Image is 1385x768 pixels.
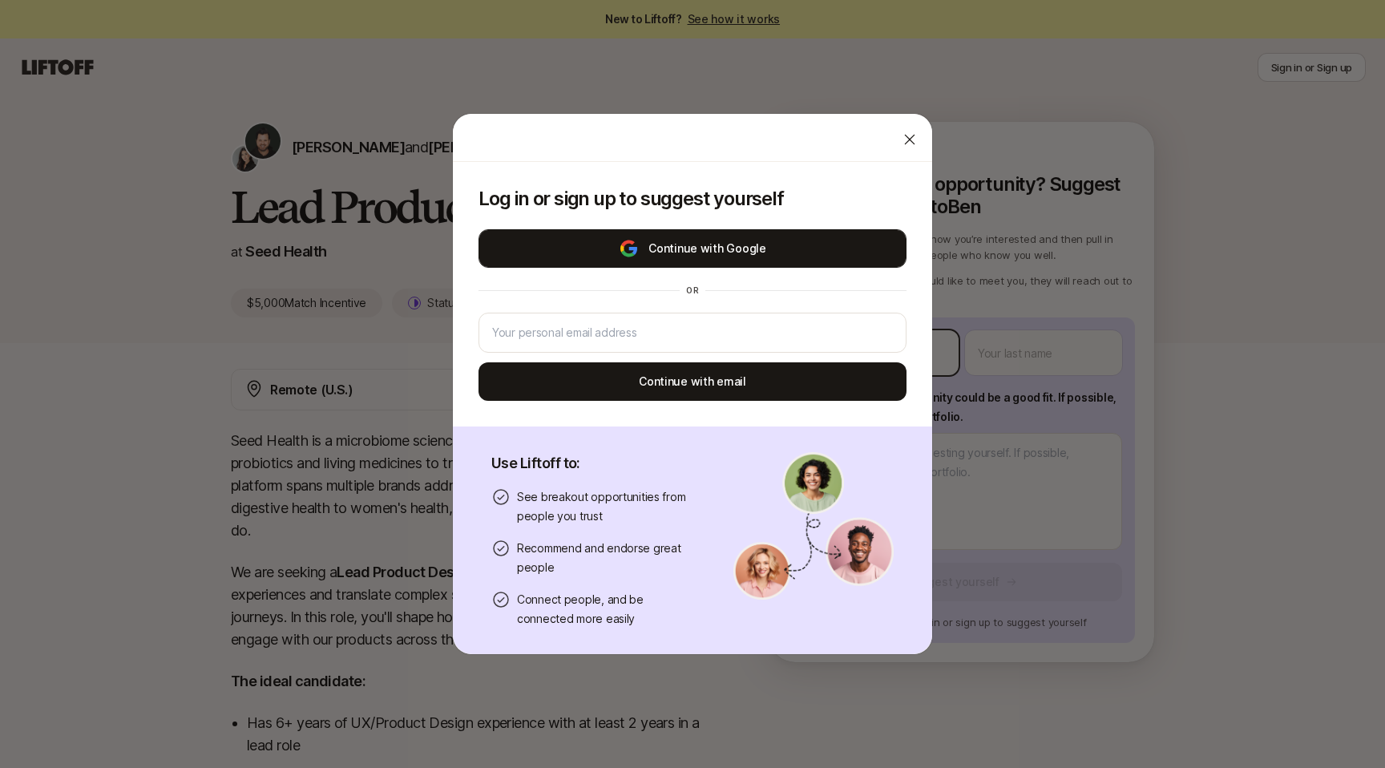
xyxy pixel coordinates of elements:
[733,452,894,600] img: signup-banner
[492,323,893,342] input: Your personal email address
[491,452,695,475] p: Use Liftoff to:
[478,362,907,401] button: Continue with email
[517,487,695,526] p: See breakout opportunities from people you trust
[619,239,639,258] img: google-logo
[478,229,907,268] button: Continue with Google
[517,539,695,577] p: Recommend and endorse great people
[478,188,907,210] p: Log in or sign up to suggest yourself
[680,284,705,297] div: or
[517,590,695,629] p: Connect people, and be connected more easily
